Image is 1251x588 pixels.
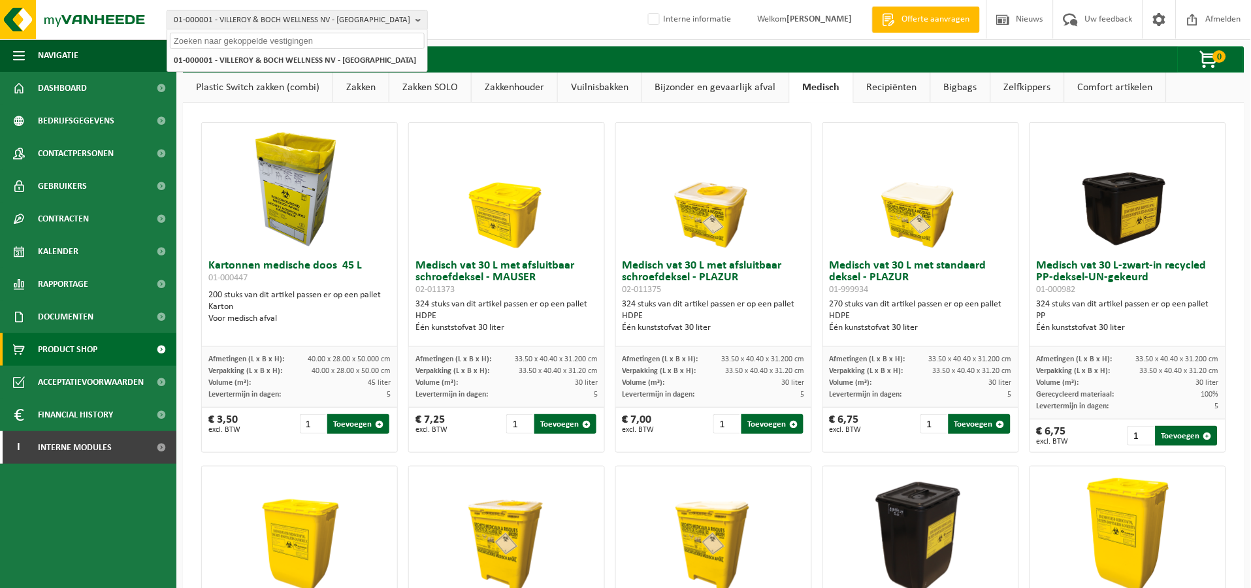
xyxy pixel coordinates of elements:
[933,367,1012,375] span: 33.50 x 40.40 x 31.20 cm
[38,366,144,399] span: Acceptatievoorwaarden
[415,426,447,434] span: excl. BTW
[830,310,1012,322] div: HDPE
[991,73,1064,103] a: Zelfkippers
[1215,402,1219,410] span: 5
[38,203,89,235] span: Contracten
[208,260,391,286] h3: Kartonnen medische doos 45 L
[38,301,93,333] span: Documenten
[623,322,805,334] div: Één kunststofvat 30 liter
[854,73,930,103] a: Recipiënten
[38,333,97,366] span: Product Shop
[415,299,598,334] div: 324 stuks van dit artikel passen er op een pallet
[594,391,598,399] span: 5
[741,414,804,434] button: Toevoegen
[1037,285,1076,295] span: 01-000982
[1008,391,1012,399] span: 5
[38,72,87,105] span: Dashboard
[387,391,391,399] span: 5
[1140,367,1219,375] span: 33.50 x 40.40 x 31.20 cm
[929,355,1012,363] span: 33.50 x 40.40 x 31.200 cm
[515,355,598,363] span: 33.50 x 40.40 x 31.200 cm
[472,73,557,103] a: Zakkenhouder
[782,379,805,387] span: 30 liter
[1037,426,1069,446] div: € 6,75
[558,73,642,103] a: Vuilnisbakken
[1156,426,1218,446] button: Toevoegen
[830,379,872,387] span: Volume (m³):
[368,379,391,387] span: 45 liter
[38,431,112,464] span: Interne modules
[519,367,598,375] span: 33.50 x 40.40 x 31.20 cm
[1037,367,1111,375] span: Verpakking (L x B x H):
[920,414,947,434] input: 1
[1136,355,1219,363] span: 33.50 x 40.40 x 31.200 cm
[830,355,905,363] span: Afmetingen (L x B x H):
[790,73,853,103] a: Medisch
[38,170,87,203] span: Gebruikers
[899,13,973,26] span: Offerte aanvragen
[1037,391,1114,399] span: Gerecycleerd materiaal:
[623,260,805,295] h3: Medisch vat 30 L met afsluitbaar schroefdeksel - PLAZUR
[830,260,1012,295] h3: Medisch vat 30 L met standaard deksel - PLAZUR
[208,426,240,434] span: excl. BTW
[1065,73,1166,103] a: Comfort artikelen
[415,260,598,295] h3: Medisch vat 30 L met afsluitbaar schroefdeksel - MAUSER
[830,285,869,295] span: 01-999934
[1178,46,1243,73] button: 0
[575,379,598,387] span: 30 liter
[183,73,333,103] a: Plastic Switch zakken (combi)
[931,73,990,103] a: Bigbags
[415,322,598,334] div: Één kunststofvat 30 liter
[312,367,391,375] span: 40.00 x 28.00 x 50.00 cm
[308,355,391,363] span: 40.00 x 28.00 x 50.000 cm
[830,299,1012,334] div: 270 stuks van dit artikel passen er op een pallet
[787,14,853,24] strong: [PERSON_NAME]
[167,10,428,29] button: 01-000001 - VILLEROY & BOCH WELLNESS NV - [GEOGRAPHIC_DATA]
[208,414,240,434] div: € 3,50
[208,355,284,363] span: Afmetingen (L x B x H):
[623,379,665,387] span: Volume (m³):
[1213,50,1226,63] span: 0
[623,367,696,375] span: Verpakking (L x B x H):
[623,285,662,295] span: 02-011375
[208,301,391,313] div: Karton
[208,367,282,375] span: Verpakking (L x B x H):
[989,379,1012,387] span: 30 liter
[300,414,327,434] input: 1
[38,39,78,72] span: Navigatie
[389,73,471,103] a: Zakken SOLO
[534,414,596,434] button: Toevoegen
[38,105,114,137] span: Bedrijfsgegevens
[415,367,489,375] span: Verpakking (L x B x H):
[415,391,488,399] span: Levertermijn in dagen:
[949,414,1011,434] button: Toevoegen
[38,268,88,301] span: Rapportage
[830,367,903,375] span: Verpakking (L x B x H):
[1037,402,1109,410] span: Levertermijn in dagen:
[642,73,789,103] a: Bijzonder en gevaarlijk afval
[208,313,391,325] div: Voor medisch afval
[208,391,281,399] span: Levertermijn in dagen:
[38,137,114,170] span: Contactpersonen
[648,123,779,253] img: 02-011375
[174,56,416,65] strong: 01-000001 - VILLEROY & BOCH WELLNESS NV - [GEOGRAPHIC_DATA]
[327,414,389,434] button: Toevoegen
[830,414,862,434] div: € 6,75
[1196,379,1219,387] span: 30 liter
[830,322,1012,334] div: Één kunststofvat 30 liter
[801,391,805,399] span: 5
[1062,123,1193,253] img: 01-000982
[170,33,425,49] input: Zoeken naar gekoppelde vestigingen
[623,310,805,322] div: HDPE
[38,235,78,268] span: Kalender
[333,73,389,103] a: Zakken
[415,414,447,434] div: € 7,25
[415,285,455,295] span: 02-011373
[415,310,598,322] div: HDPE
[645,10,732,29] label: Interne informatie
[208,379,251,387] span: Volume (m³):
[726,367,805,375] span: 33.50 x 40.40 x 31.20 cm
[1037,299,1219,334] div: 324 stuks van dit artikel passen er op een pallet
[38,399,113,431] span: Financial History
[1037,379,1079,387] span: Volume (m³):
